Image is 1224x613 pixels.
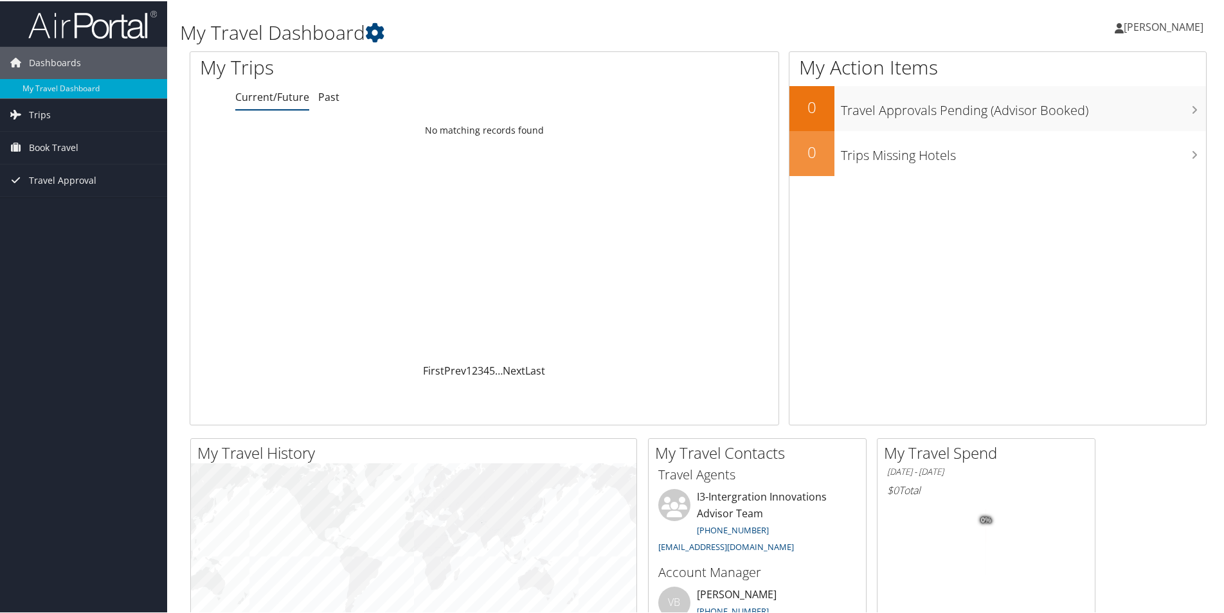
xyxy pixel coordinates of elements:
[28,8,157,39] img: airportal-logo.png
[789,53,1206,80] h1: My Action Items
[887,482,1085,496] h6: Total
[489,362,495,377] a: 5
[478,362,483,377] a: 3
[29,163,96,195] span: Travel Approval
[525,362,545,377] a: Last
[190,118,779,141] td: No matching records found
[887,465,1085,477] h6: [DATE] - [DATE]
[29,130,78,163] span: Book Travel
[789,85,1206,130] a: 0Travel Approvals Pending (Advisor Booked)
[472,362,478,377] a: 2
[197,441,636,463] h2: My Travel History
[658,562,856,580] h3: Account Manager
[981,515,991,523] tspan: 0%
[29,46,81,78] span: Dashboards
[655,441,866,463] h2: My Travel Contacts
[466,362,472,377] a: 1
[180,18,871,45] h1: My Travel Dashboard
[1115,6,1216,45] a: [PERSON_NAME]
[841,139,1206,163] h3: Trips Missing Hotels
[841,94,1206,118] h3: Travel Approvals Pending (Advisor Booked)
[200,53,524,80] h1: My Trips
[318,89,339,103] a: Past
[235,89,309,103] a: Current/Future
[789,95,834,117] h2: 0
[652,488,863,556] li: I3-Intergration Innovations Advisor Team
[444,362,466,377] a: Prev
[495,362,503,377] span: …
[884,441,1095,463] h2: My Travel Spend
[789,130,1206,175] a: 0Trips Missing Hotels
[887,482,899,496] span: $0
[29,98,51,130] span: Trips
[789,140,834,162] h2: 0
[1124,19,1203,33] span: [PERSON_NAME]
[503,362,525,377] a: Next
[483,362,489,377] a: 4
[697,523,769,535] a: [PHONE_NUMBER]
[423,362,444,377] a: First
[658,465,856,483] h3: Travel Agents
[658,540,794,551] a: [EMAIL_ADDRESS][DOMAIN_NAME]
